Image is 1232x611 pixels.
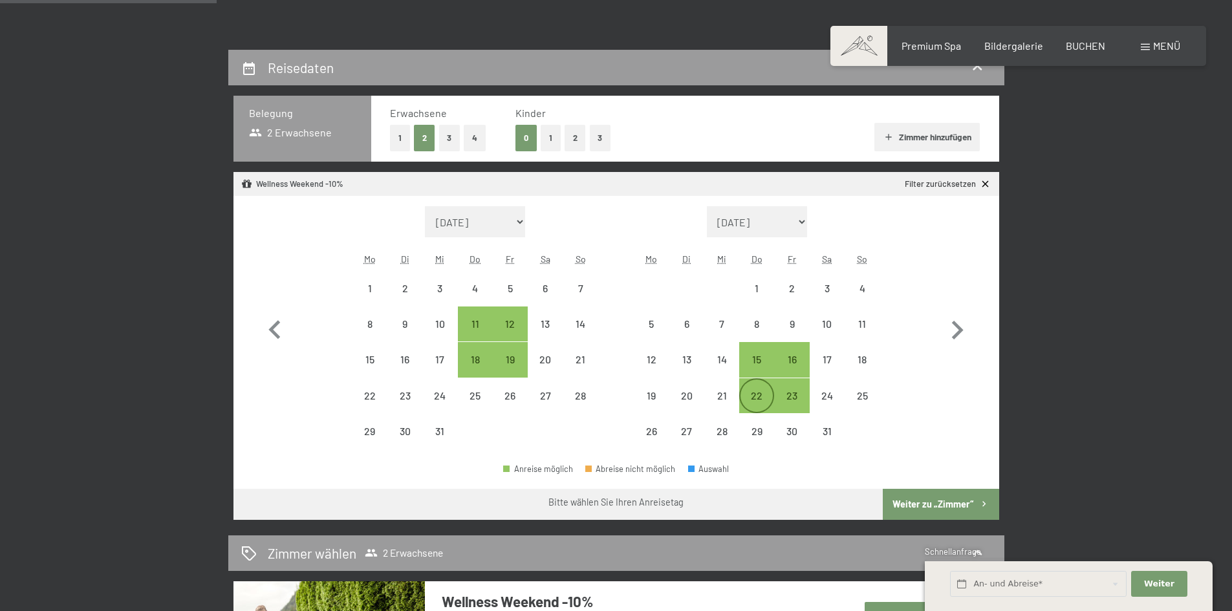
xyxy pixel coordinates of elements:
div: 11 [846,319,878,351]
div: Tue Dec 23 2025 [387,378,422,413]
div: Anreise nicht möglich [634,342,669,377]
div: Mon Dec 01 2025 [352,271,387,306]
div: Tue Jan 06 2026 [669,306,704,341]
div: Anreise nicht möglich [563,378,598,413]
span: Menü [1153,39,1180,52]
div: 18 [846,354,878,387]
div: 4 [846,283,878,316]
div: 27 [671,426,703,458]
div: 23 [775,391,808,423]
div: Anreise nicht möglich [528,306,563,341]
div: Sun Dec 21 2025 [563,342,598,377]
span: Kinder [515,107,546,119]
div: Fri Jan 09 2026 [774,306,809,341]
div: Anreise nicht möglich [387,271,422,306]
div: 10 [811,319,843,351]
div: 27 [529,391,561,423]
div: 15 [740,354,773,387]
div: Sat Dec 13 2025 [528,306,563,341]
div: Anreise nicht möglich [739,271,774,306]
div: 28 [564,391,596,423]
abbr: Samstag [541,253,550,264]
div: 14 [706,354,738,387]
div: 26 [635,426,667,458]
div: Fri Dec 19 2025 [493,342,528,377]
div: 2 [389,283,421,316]
div: 19 [494,354,526,387]
div: 22 [740,391,773,423]
div: Anreise nicht möglich [634,414,669,449]
div: Sun Dec 28 2025 [563,378,598,413]
abbr: Dienstag [682,253,691,264]
button: 1 [541,125,561,151]
div: 15 [354,354,386,387]
div: Tue Dec 30 2025 [387,414,422,449]
button: Zimmer hinzufügen [874,123,980,151]
div: 17 [811,354,843,387]
button: 0 [515,125,537,151]
div: Mon Jan 12 2026 [634,342,669,377]
div: Anreise nicht möglich [845,342,880,377]
button: Vorheriger Monat [256,206,294,449]
div: Sat Dec 20 2025 [528,342,563,377]
div: Anreise nicht möglich [352,342,387,377]
div: Anreise nicht möglich [669,378,704,413]
div: Wed Dec 17 2025 [422,342,457,377]
div: Anreise nicht möglich [387,378,422,413]
div: 19 [635,391,667,423]
div: 8 [354,319,386,351]
a: Bildergalerie [984,39,1043,52]
div: Mon Jan 05 2026 [634,306,669,341]
div: Anreise möglich [493,342,528,377]
div: Fri Jan 23 2026 [774,378,809,413]
div: Mon Dec 15 2025 [352,342,387,377]
div: 21 [706,391,738,423]
div: 16 [389,354,421,387]
abbr: Donnerstag [751,253,762,264]
span: Einwilligung Marketing* [492,337,599,350]
div: 14 [564,319,596,351]
div: Sat Jan 24 2026 [810,378,845,413]
div: Wed Dec 03 2025 [422,271,457,306]
div: Anreise möglich [493,306,528,341]
svg: Angebot/Paket [241,178,252,189]
div: Sat Jan 03 2026 [810,271,845,306]
div: Anreise nicht möglich [845,306,880,341]
div: Anreise nicht möglich [422,271,457,306]
div: Anreise nicht möglich [387,306,422,341]
div: 7 [706,319,738,351]
button: 2 [414,125,435,151]
div: 2 [775,283,808,316]
button: 3 [590,125,611,151]
button: Weiter [1131,571,1187,597]
div: Anreise nicht möglich [458,271,493,306]
div: Anreise nicht möglich [810,306,845,341]
div: 5 [494,283,526,316]
div: 9 [775,319,808,351]
div: Anreise nicht möglich [704,342,739,377]
div: Thu Dec 25 2025 [458,378,493,413]
div: Fri Dec 26 2025 [493,378,528,413]
div: Wed Dec 10 2025 [422,306,457,341]
div: Anreise nicht möglich [528,342,563,377]
div: Anreise nicht möglich [387,414,422,449]
div: Fri Jan 30 2026 [774,414,809,449]
div: 11 [459,319,492,351]
div: Tue Jan 20 2026 [669,378,704,413]
div: 9 [389,319,421,351]
div: Mon Dec 29 2025 [352,414,387,449]
div: 21 [564,354,596,387]
div: 25 [846,391,878,423]
div: Mon Jan 26 2026 [634,414,669,449]
div: Anreise nicht möglich [422,378,457,413]
div: Anreise nicht möglich [669,306,704,341]
div: Anreise nicht möglich [704,414,739,449]
div: Anreise nicht möglich [563,306,598,341]
div: 16 [775,354,808,387]
abbr: Freitag [788,253,796,264]
div: 18 [459,354,492,387]
a: BUCHEN [1066,39,1105,52]
div: Anreise nicht möglich [810,414,845,449]
span: Weiter [1144,578,1174,590]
